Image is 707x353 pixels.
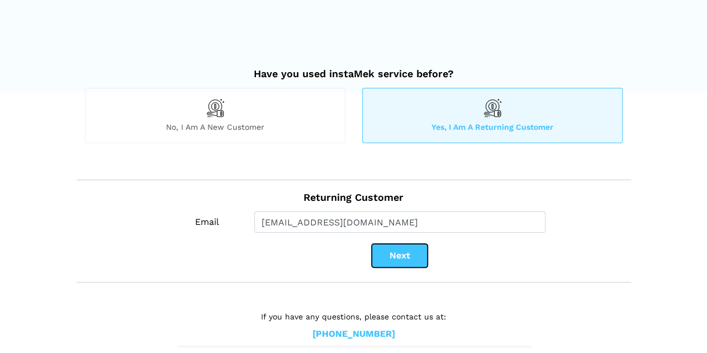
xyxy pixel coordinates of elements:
[85,180,623,204] h2: Returning Customer
[312,328,395,340] a: [PHONE_NUMBER]
[85,57,623,80] h2: Have you used instaMek service before?
[86,122,345,132] span: No, I am a new customer
[363,122,622,132] span: Yes, I am a returning customer
[372,244,428,267] button: Next
[177,211,238,233] label: Email
[178,310,530,323] p: If you have any questions, please contact us at:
